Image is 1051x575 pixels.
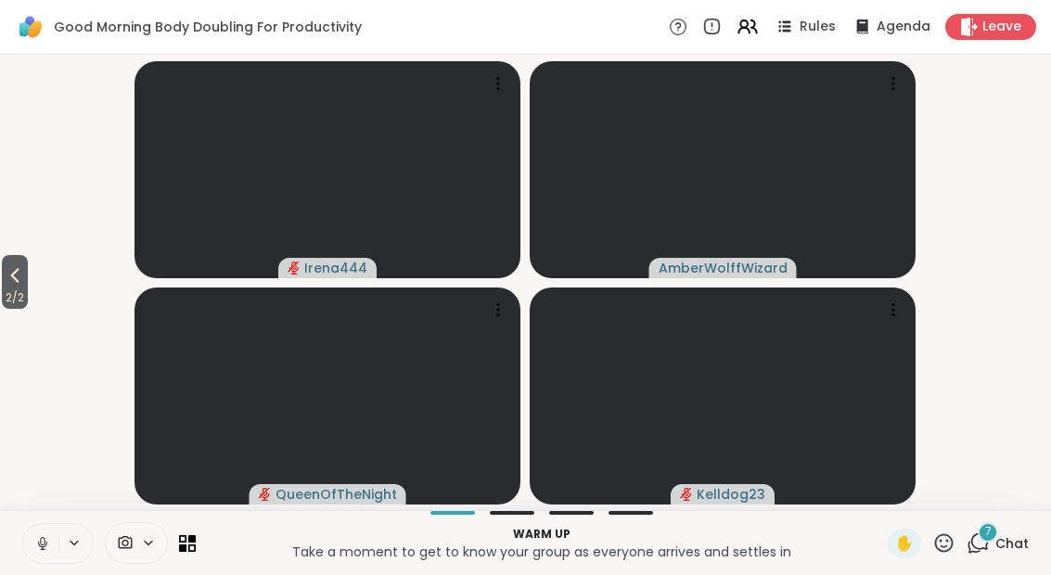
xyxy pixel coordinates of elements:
[288,262,301,275] span: audio-muted
[207,526,877,543] p: Warm up
[276,485,397,504] span: QueenOfTheNight
[304,259,367,277] span: Irena444
[207,543,877,561] p: Take a moment to get to know your group as everyone arrives and settles in
[54,18,362,36] span: Good Morning Body Doubling For Productivity
[2,255,28,309] button: 2/2
[697,485,765,504] span: Kelldog23
[15,11,46,43] img: ShareWell Logomark
[259,488,272,501] span: audio-muted
[895,532,914,555] span: ✋
[985,524,992,540] span: 7
[2,287,28,309] span: 2 / 2
[982,18,1021,36] span: Leave
[995,534,1029,553] span: Chat
[877,18,930,36] span: Agenda
[659,259,788,277] span: AmberWolffWizard
[680,488,693,501] span: audio-muted
[800,18,836,36] span: Rules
